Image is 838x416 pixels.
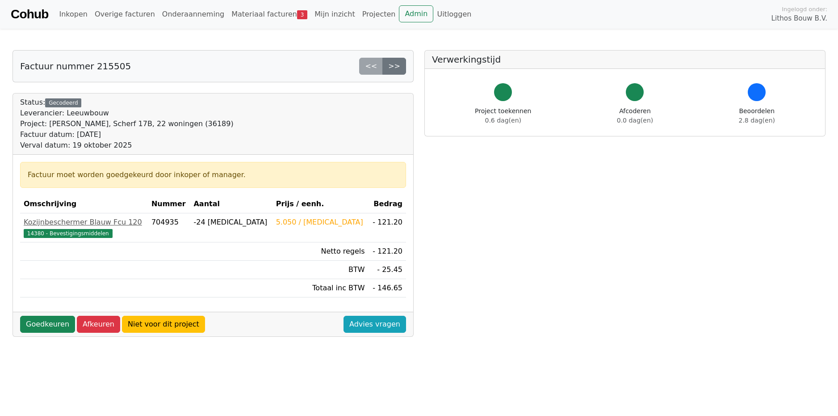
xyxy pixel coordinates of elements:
div: Afcoderen [617,106,653,125]
div: Verval datum: 19 oktober 2025 [20,140,234,151]
td: Netto regels [272,242,369,261]
div: Kozijnbeschermer Blauw Fcu 120 [24,217,144,228]
div: Status: [20,97,234,151]
td: - 121.20 [369,213,406,242]
span: 14380 - Bevestigingsmiddelen [24,229,113,238]
th: Prijs / eenh. [272,195,369,213]
td: - 146.65 [369,279,406,297]
div: Leverancier: Leeuwbouw [20,108,234,119]
div: Gecodeerd [45,98,81,107]
h5: Factuur nummer 215505 [20,61,131,72]
a: Kozijnbeschermer Blauw Fcu 12014380 - Bevestigingsmiddelen [24,217,144,238]
a: Mijn inzicht [311,5,359,23]
td: 704935 [148,213,190,242]
span: 0.0 dag(en) [617,117,653,124]
div: Factuur datum: [DATE] [20,129,234,140]
span: Ingelogd onder: [782,5,827,13]
div: Beoordelen [739,106,775,125]
th: Bedrag [369,195,406,213]
a: >> [382,58,406,75]
span: 0.6 dag(en) [485,117,521,124]
a: Advies vragen [344,316,406,333]
div: -24 [MEDICAL_DATA] [193,217,268,228]
a: Afkeuren [77,316,120,333]
div: 5.050 / [MEDICAL_DATA] [276,217,365,228]
td: BTW [272,261,369,279]
a: Goedkeuren [20,316,75,333]
a: Projecten [359,5,399,23]
td: - 25.45 [369,261,406,279]
span: 2.8 dag(en) [739,117,775,124]
div: Factuur moet worden goedgekeurd door inkoper of manager. [28,170,398,180]
a: Cohub [11,4,48,25]
td: - 121.20 [369,242,406,261]
a: Overige facturen [91,5,159,23]
th: Aantal [190,195,272,213]
div: Project toekennen [475,106,531,125]
span: 3 [297,10,307,19]
a: Admin [399,5,433,22]
a: Materiaal facturen3 [228,5,311,23]
a: Niet voor dit project [122,316,205,333]
span: Lithos Bouw B.V. [771,13,827,24]
th: Omschrijving [20,195,148,213]
div: Project: [PERSON_NAME], Scherf 17B, 22 woningen (36189) [20,119,234,129]
a: Uitloggen [433,5,475,23]
a: Onderaanneming [159,5,228,23]
th: Nummer [148,195,190,213]
h5: Verwerkingstijd [432,54,818,65]
td: Totaal inc BTW [272,279,369,297]
a: Inkopen [55,5,91,23]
